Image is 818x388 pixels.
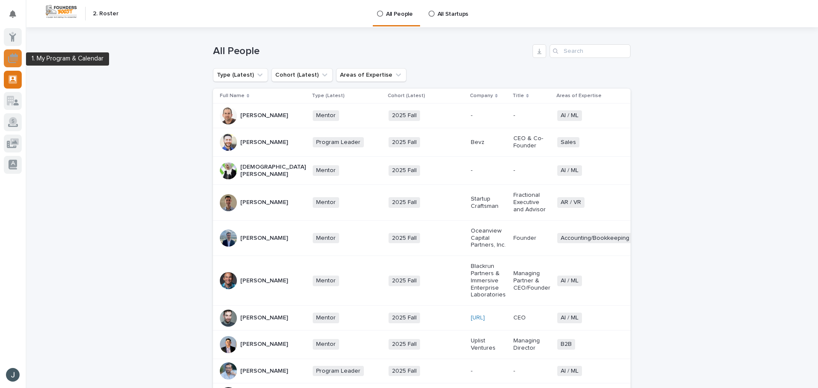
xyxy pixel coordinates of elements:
tr: [PERSON_NAME]Program Leader2025 Fall--AI / ML[PERSON_NAME][EMAIL_ADDRESS][PERSON_NAME][DOMAIN_NAME] [213,359,784,383]
span: 2025 Fall [389,165,420,176]
p: [PERSON_NAME] [240,368,288,375]
span: Mentor [313,165,339,176]
tr: [PERSON_NAME]Mentor2025 FallBlackrun Partners & Immersive Enterprise LaboratoriesManaging Partner... [213,256,784,306]
button: users-avatar [4,366,22,384]
button: Type (Latest) [213,68,268,82]
p: Founder [513,235,550,242]
p: Areas of Expertise [556,91,602,101]
span: Mentor [313,110,339,121]
p: [PERSON_NAME] [240,139,288,146]
span: AI / ML [557,110,582,121]
span: 2025 Fall [389,137,420,148]
input: Search [550,44,631,58]
img: Workspace Logo [45,4,78,20]
p: CEO [513,314,550,322]
p: Managing Partner & CEO/Founder [513,270,550,291]
p: Company [470,91,493,101]
p: Oceanview Capital Partners, Inc. [471,227,507,249]
span: Program Leader [313,137,364,148]
p: Fractional Executive and Advisor [513,192,550,213]
span: Program Leader [313,366,364,377]
p: - [513,112,550,119]
span: 2025 Fall [389,276,420,286]
p: Type (Latest) [312,91,345,101]
span: B2B [557,339,575,350]
tr: [PERSON_NAME]Mentor2025 FallUplist VenturesManaging DirectorB2B[PERSON_NAME][EMAIL_ADDRESS][DOMAI... [213,330,784,359]
p: Managing Director [513,337,550,352]
span: Mentor [313,276,339,286]
p: [PERSON_NAME] [240,112,288,119]
p: - [513,167,550,174]
span: Mentor [313,313,339,323]
h2: 2. Roster [93,10,118,17]
tr: [PERSON_NAME]Mentor2025 Fall[URL]CEOAI / ML[PERSON_NAME][EMAIL_ADDRESS][PERSON_NAME][DOMAIN_NAME] [213,306,784,331]
span: AI / ML [557,276,582,286]
span: AI / ML [557,165,582,176]
p: Title [513,91,524,101]
p: - [471,167,507,174]
span: Mentor [313,339,339,350]
tr: [PERSON_NAME]Program Leader2025 FallBevzCEO & Co-FounderSales[PERSON_NAME][EMAIL_ADDRESS][PERSON_... [213,128,784,157]
p: CEO & Co-Founder [513,135,550,149]
span: 2025 Fall [389,233,420,244]
span: 2025 Fall [389,197,420,208]
p: [PERSON_NAME] [240,199,288,206]
span: AI / ML [557,366,582,377]
span: 2025 Fall [389,313,420,323]
span: Sales [557,137,579,148]
p: - [471,368,507,375]
tr: [PERSON_NAME]Mentor2025 FallStartup CraftsmanFractional Executive and AdvisorAR / VR[EMAIL_ADDRES... [213,185,784,220]
div: Notifications [11,10,22,24]
h1: All People [213,45,529,57]
p: [PERSON_NAME] [240,314,288,322]
button: Areas of Expertise [336,68,406,82]
span: 2025 Fall [389,110,420,121]
span: 2025 Fall [389,366,420,377]
p: [DEMOGRAPHIC_DATA][PERSON_NAME] [240,164,306,178]
span: Accounting/Bookkeeping [557,233,633,244]
p: - [513,368,550,375]
p: Bevz [471,139,507,146]
a: [URL] [471,315,485,321]
button: Cohort (Latest) [271,68,333,82]
p: Cohort (Latest) [388,91,425,101]
span: AI / ML [557,313,582,323]
p: Full Name [220,91,245,101]
p: Blackrun Partners & Immersive Enterprise Laboratories [471,263,507,299]
tr: [PERSON_NAME]Mentor2025 Fall--AI / ML[EMAIL_ADDRESS][DOMAIN_NAME] [213,103,784,128]
p: Startup Craftsman [471,195,507,210]
tr: [PERSON_NAME]Mentor2025 FallOceanview Capital Partners, Inc.FounderAccounting/Bookkeeping[PERSON_... [213,220,784,256]
p: Uplist Ventures [471,337,507,352]
span: AR / VR [557,197,585,208]
p: - [471,112,507,119]
p: [PERSON_NAME] [240,277,288,285]
span: 2025 Fall [389,339,420,350]
button: Notifications [4,5,22,23]
p: [PERSON_NAME] [240,235,288,242]
tr: [DEMOGRAPHIC_DATA][PERSON_NAME]Mentor2025 Fall--AI / ML[EMAIL_ADDRESS][DOMAIN_NAME] [213,156,784,185]
span: Mentor [313,233,339,244]
span: Mentor [313,197,339,208]
p: [PERSON_NAME] [240,341,288,348]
